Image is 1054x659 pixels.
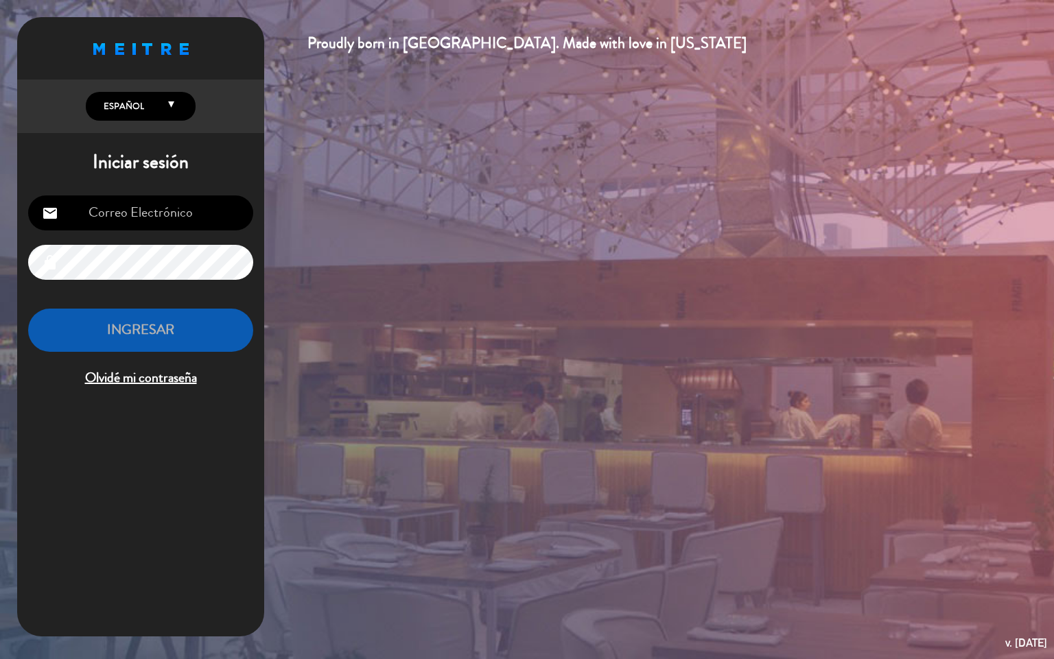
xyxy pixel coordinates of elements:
h1: Iniciar sesión [17,151,264,174]
i: lock [42,254,58,271]
button: INGRESAR [28,309,253,352]
i: email [42,205,58,221]
span: Español [100,99,144,113]
span: Olvidé mi contraseña [28,367,253,390]
input: Correo Electrónico [28,195,253,230]
div: v. [DATE] [1005,634,1047,652]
